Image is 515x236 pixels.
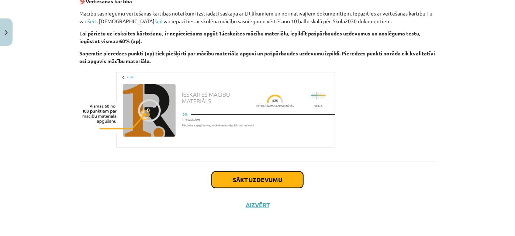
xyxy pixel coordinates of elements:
[5,30,8,35] img: icon-close-lesson-0947bae3869378f0d4975bcd49f059093ad1ed9edebbc8119c70593378902aed.svg
[212,172,303,188] button: Sākt uzdevumu
[155,18,163,24] a: šeit
[88,18,97,24] a: šeit
[79,50,435,64] b: Saņemtie pieredzes punkti (xp) tiek piešķirti par mācību materiāla apguvi un pašpārbaudes uzdevum...
[79,30,420,44] b: Lai pārietu uz ieskaites kārtošanu, ir nepieciešams apgūt 1.ieskaites mācību materiālu, izpildīt ...
[79,10,436,25] p: Mācību sasniegumu vērtēšanas kārtības noteikumi izstrādāti saskaņā ar LR likumiem un normatīvajie...
[243,201,272,209] button: Aizvērt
